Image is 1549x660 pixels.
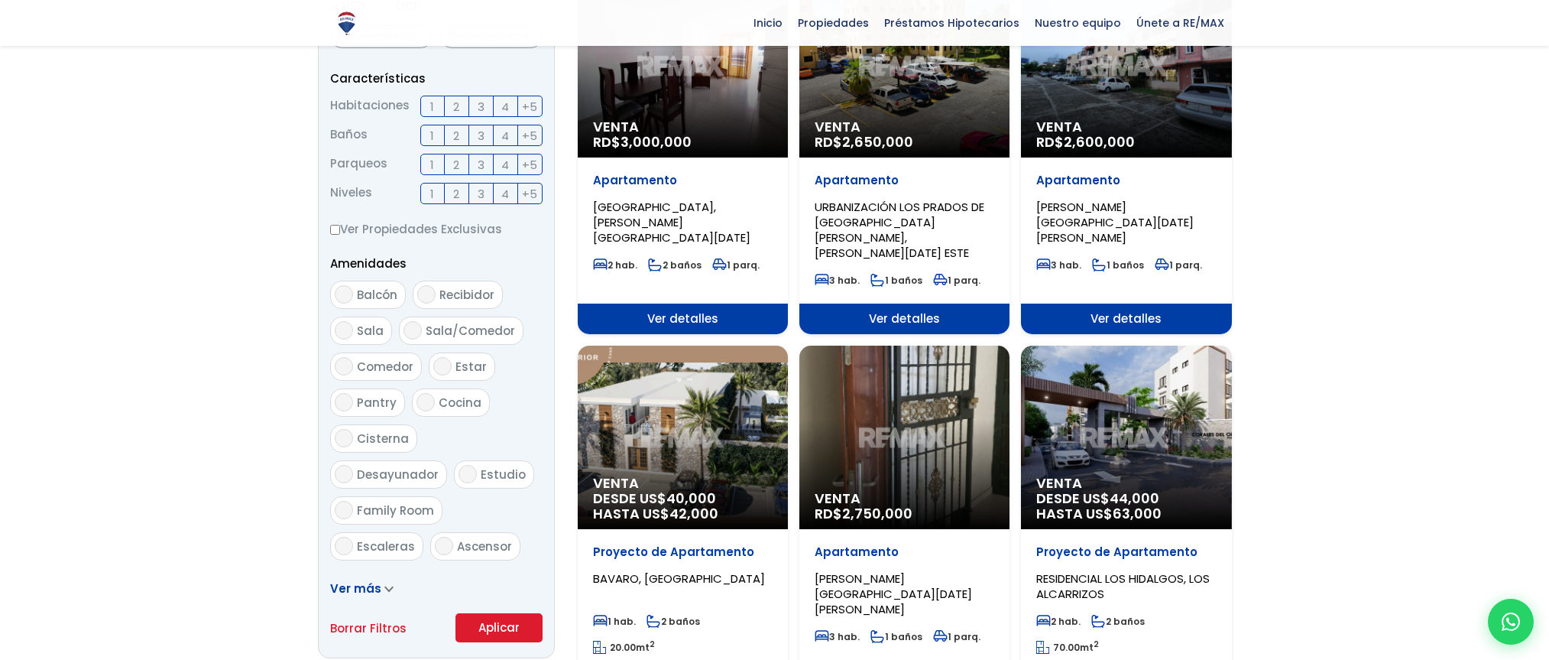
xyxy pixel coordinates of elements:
p: Proyecto de Apartamento [1036,545,1216,560]
span: 70.00 [1053,641,1080,654]
span: Venta [1036,476,1216,491]
span: 1 hab. [593,615,636,628]
span: RD$ [815,132,913,151]
span: Niveles [330,183,372,204]
input: Ver Propiedades Exclusivas [330,225,340,235]
span: [PERSON_NAME][GEOGRAPHIC_DATA][DATE][PERSON_NAME] [1036,199,1194,245]
span: Escaleras [357,538,415,554]
input: Desayunador [335,465,353,483]
span: Venta [815,491,994,506]
span: Comedor [357,359,413,375]
span: HASTA US$ [1036,506,1216,522]
span: 2 [453,97,459,116]
span: 2 baños [648,258,702,271]
span: +5 [522,97,537,116]
span: 2 baños [646,615,700,628]
span: 3 [478,184,484,203]
span: RD$ [593,132,692,151]
span: Sala/Comedor [426,323,515,339]
span: 1 baños [1092,258,1144,271]
span: 44,000 [1110,489,1159,508]
span: 1 parq. [933,630,980,643]
span: Cisterna [357,431,409,447]
sup: 2 [650,639,655,650]
span: Ver más [330,580,381,597]
span: Nuestro equipo [1027,11,1129,34]
span: Desayunador [357,467,439,483]
span: 40,000 [666,489,716,508]
p: Apartamento [815,545,994,560]
span: 1 baños [870,630,922,643]
span: 3 [478,126,484,145]
span: Venta [593,119,773,135]
span: 1 parq. [1155,258,1202,271]
span: Venta [593,476,773,491]
span: 2,600,000 [1064,132,1135,151]
a: Ver más [330,580,394,597]
span: 42,000 [669,504,718,523]
span: Sala [357,323,384,339]
span: 1 parq. [933,274,980,287]
span: Family Room [357,502,434,519]
span: 2 [453,155,459,174]
p: Apartamento [1036,173,1216,188]
span: RD$ [1036,132,1135,151]
span: 1 [430,184,434,203]
button: Aplicar [455,613,543,642]
span: 2 [453,184,459,203]
span: BAVARO, [GEOGRAPHIC_DATA] [593,571,765,587]
input: Escaleras [335,537,353,555]
span: Estar [455,359,487,375]
span: 3 hab. [1036,258,1081,271]
span: 1 [430,155,434,174]
span: DESDE US$ [1036,491,1216,522]
span: +5 [522,184,537,203]
input: Estar [433,357,452,376]
span: 2,650,000 [842,132,913,151]
span: Ver detalles [578,304,788,334]
span: Baños [330,125,368,146]
span: Cocina [439,395,481,411]
span: 2 baños [1091,615,1145,628]
span: 3 [478,97,484,116]
span: 4 [501,97,509,116]
span: [PERSON_NAME][GEOGRAPHIC_DATA][DATE][PERSON_NAME] [815,571,972,617]
span: RESIDENCIAL LOS HIDALGOS, LOS ALCARRIZOS [1036,571,1210,602]
span: Estudio [481,467,526,483]
span: Ascensor [457,538,512,554]
span: HASTA US$ [593,506,773,522]
span: 2 hab. [1036,615,1081,628]
span: 1 [430,126,434,145]
span: 63,000 [1113,504,1162,523]
span: Venta [815,119,994,135]
span: 2 [453,126,459,145]
span: 3,000,000 [621,132,692,151]
input: Cocina [416,393,435,411]
p: Amenidades [330,254,543,273]
span: Pantry [357,395,397,411]
sup: 2 [1094,639,1099,650]
span: 2 hab. [593,258,637,271]
span: 4 [501,155,509,174]
span: 1 parq. [712,258,760,271]
img: Logo de REMAX [333,10,360,37]
a: Borrar Filtros [330,619,407,638]
span: 3 hab. [815,630,860,643]
span: Ver detalles [1021,304,1231,334]
span: +5 [522,155,537,174]
span: 4 [501,184,509,203]
span: 20.00 [610,641,636,654]
span: Balcón [357,287,397,303]
input: Family Room [335,501,353,519]
span: Inicio [746,11,790,34]
span: RD$ [815,504,912,523]
span: +5 [522,126,537,145]
p: Apartamento [815,173,994,188]
span: mt [1036,641,1099,654]
input: Ascensor [435,537,453,555]
input: Comedor [335,357,353,376]
input: Pantry [335,393,353,411]
span: 3 [478,155,484,174]
span: 1 baños [870,274,922,287]
span: 3 hab. [815,274,860,287]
